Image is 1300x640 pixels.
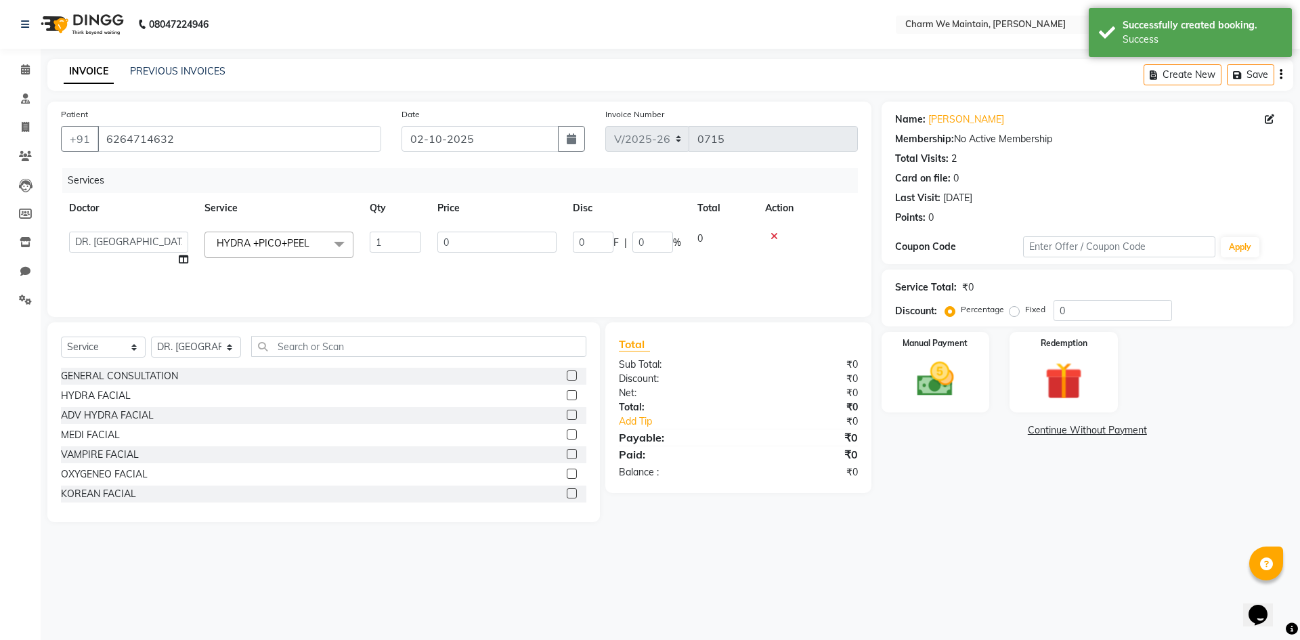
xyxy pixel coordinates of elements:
[951,152,957,166] div: 2
[130,65,225,77] a: PREVIOUS INVOICES
[738,429,867,446] div: ₹0
[895,171,951,186] div: Card on file:
[64,60,114,84] a: INVOICE
[738,465,867,479] div: ₹0
[962,280,974,295] div: ₹0
[1227,64,1274,85] button: Save
[61,108,88,121] label: Patient
[738,372,867,386] div: ₹0
[251,336,586,357] input: Search or Scan
[895,152,949,166] div: Total Visits:
[61,428,120,442] div: MEDI FACIAL
[895,112,926,127] div: Name:
[35,5,127,43] img: logo
[309,237,316,249] a: x
[905,358,966,401] img: _cash.svg
[61,389,131,403] div: HYDRA FACIAL
[61,408,154,423] div: ADV HYDRA FACIAL
[609,372,738,386] div: Discount:
[61,369,178,383] div: GENERAL CONSULTATION
[961,303,1004,316] label: Percentage
[61,126,99,152] button: +91
[605,108,664,121] label: Invoice Number
[697,232,703,244] span: 0
[609,386,738,400] div: Net:
[1144,64,1221,85] button: Create New
[61,487,136,501] div: KOREAN FACIAL
[738,400,867,414] div: ₹0
[903,337,968,349] label: Manual Payment
[1221,237,1259,257] button: Apply
[738,386,867,400] div: ₹0
[61,193,196,223] th: Doctor
[609,446,738,463] div: Paid:
[1033,358,1094,404] img: _gift.svg
[565,193,689,223] th: Disc
[62,168,868,193] div: Services
[738,446,867,463] div: ₹0
[689,193,757,223] th: Total
[61,467,148,482] div: OXYGENEO FACIAL
[613,236,619,250] span: F
[1023,236,1215,257] input: Enter Offer / Coupon Code
[895,240,1023,254] div: Coupon Code
[609,465,738,479] div: Balance :
[673,236,681,250] span: %
[895,304,937,318] div: Discount:
[402,108,420,121] label: Date
[619,337,650,351] span: Total
[609,400,738,414] div: Total:
[97,126,381,152] input: Search by Name/Mobile/Email/Code
[895,280,957,295] div: Service Total:
[738,358,867,372] div: ₹0
[895,191,940,205] div: Last Visit:
[953,171,959,186] div: 0
[362,193,429,223] th: Qty
[1123,18,1282,33] div: Successfully created booking.
[895,132,1280,146] div: No Active Membership
[1041,337,1087,349] label: Redemption
[609,358,738,372] div: Sub Total:
[928,112,1004,127] a: [PERSON_NAME]
[196,193,362,223] th: Service
[429,193,565,223] th: Price
[895,132,954,146] div: Membership:
[943,191,972,205] div: [DATE]
[1243,586,1286,626] iframe: chat widget
[928,211,934,225] div: 0
[884,423,1291,438] a: Continue Without Payment
[1123,33,1282,47] div: Success
[217,237,309,249] span: HYDRA +PICO+PEEL
[1025,303,1045,316] label: Fixed
[609,414,760,429] a: Add Tip
[624,236,627,250] span: |
[609,429,738,446] div: Payable:
[895,211,926,225] div: Points:
[61,448,139,462] div: VAMPIRE FACIAL
[149,5,209,43] b: 08047224946
[757,193,858,223] th: Action
[760,414,867,429] div: ₹0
